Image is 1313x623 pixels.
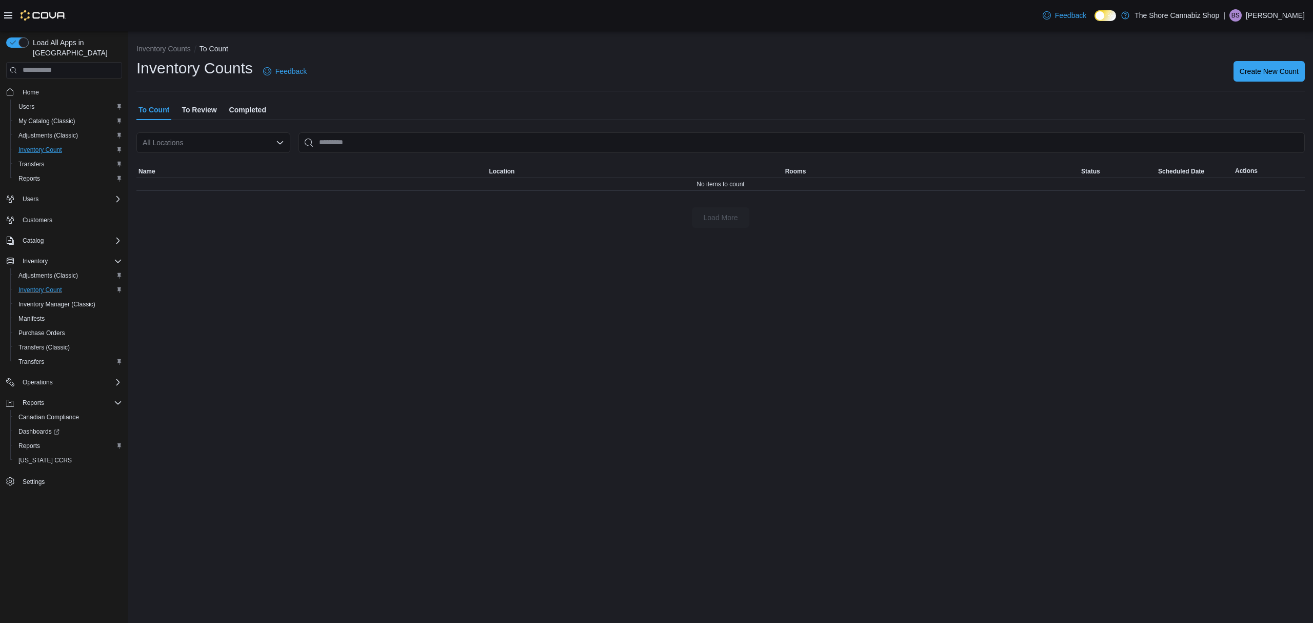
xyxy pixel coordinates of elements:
button: Manifests [10,311,126,326]
nav: Complex example [6,81,122,516]
button: Transfers (Classic) [10,340,126,355]
a: Transfers (Classic) [14,341,74,354]
span: Inventory Manager (Classic) [14,298,122,310]
span: Settings [18,475,122,488]
a: Canadian Compliance [14,411,83,423]
span: Canadian Compliance [14,411,122,423]
button: Location [487,165,783,178]
span: Dashboards [14,425,122,438]
span: Home [23,88,39,96]
button: Transfers [10,157,126,171]
button: Name [136,165,487,178]
span: Manifests [14,313,122,325]
span: Reports [23,399,44,407]
nav: An example of EuiBreadcrumbs [136,44,1305,56]
button: Purchase Orders [10,326,126,340]
span: Canadian Compliance [18,413,79,421]
span: Transfers (Classic) [18,343,70,352]
span: Transfers [18,358,44,366]
button: Users [10,100,126,114]
span: Operations [23,378,53,386]
a: Reports [14,172,44,185]
a: Transfers [14,158,48,170]
p: The Shore Cannabiz Shop [1135,9,1219,22]
a: Adjustments (Classic) [14,269,82,282]
img: Cova [21,10,66,21]
a: Customers [18,214,56,226]
button: Inventory Manager (Classic) [10,297,126,311]
span: To Count [138,100,169,120]
span: Feedback [275,66,307,76]
span: No items to count [697,180,744,188]
span: Inventory Count [18,146,62,154]
span: Catalog [18,235,122,247]
span: Inventory Count [18,286,62,294]
span: Feedback [1055,10,1086,21]
span: Adjustments (Classic) [18,271,78,280]
span: Load All Apps in [GEOGRAPHIC_DATA] [29,37,122,58]
button: To Count [200,45,228,53]
input: This is a search bar. After typing your query, hit enter to filter the results lower in the page. [299,132,1305,153]
span: Transfers [14,158,122,170]
a: Feedback [1039,5,1090,26]
button: Home [2,85,126,100]
span: Dashboards [18,427,59,436]
button: Users [18,193,43,205]
button: Reports [10,171,126,186]
span: Manifests [18,315,45,323]
a: Inventory Count [14,144,66,156]
span: Purchase Orders [18,329,65,337]
button: Settings [2,474,126,489]
button: Catalog [18,235,48,247]
span: Reports [18,397,122,409]
a: Settings [18,476,49,488]
button: Operations [2,375,126,390]
span: Customers [18,213,122,226]
span: Reports [14,440,122,452]
span: Users [18,193,122,205]
button: Inventory Count [10,143,126,157]
button: Inventory [18,255,52,267]
span: Status [1081,167,1100,176]
a: Dashboards [14,425,64,438]
span: Purchase Orders [14,327,122,339]
span: To Review [182,100,216,120]
span: Transfers (Classic) [14,341,122,354]
span: [US_STATE] CCRS [18,456,72,464]
button: Inventory Count [10,283,126,297]
span: My Catalog (Classic) [18,117,75,125]
a: Home [18,86,43,99]
a: Dashboards [10,424,126,439]
span: Customers [23,216,52,224]
p: [PERSON_NAME] [1246,9,1305,22]
span: Reports [18,174,40,183]
span: Reports [14,172,122,185]
button: Operations [18,376,57,388]
span: Actions [1235,167,1258,175]
button: Customers [2,212,126,227]
button: Adjustments (Classic) [10,128,126,143]
span: Create New Count [1240,66,1299,76]
h1: Inventory Counts [136,58,253,79]
a: Users [14,101,38,113]
span: Users [18,103,34,111]
span: Reports [18,442,40,450]
button: Catalog [2,233,126,248]
a: Transfers [14,356,48,368]
button: [US_STATE] CCRS [10,453,126,468]
span: Adjustments (Classic) [14,269,122,282]
span: Name [138,167,155,176]
span: Scheduled Date [1158,167,1204,176]
button: Rooms [783,165,1079,178]
span: Home [18,86,122,99]
a: Adjustments (Classic) [14,129,82,142]
a: Feedback [259,61,311,82]
span: Load More [704,212,738,223]
a: Purchase Orders [14,327,69,339]
button: Canadian Compliance [10,410,126,424]
span: Inventory [18,255,122,267]
button: Adjustments (Classic) [10,268,126,283]
button: Inventory Counts [136,45,191,53]
span: Inventory Manager (Classic) [18,300,95,308]
span: Inventory Count [14,284,122,296]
